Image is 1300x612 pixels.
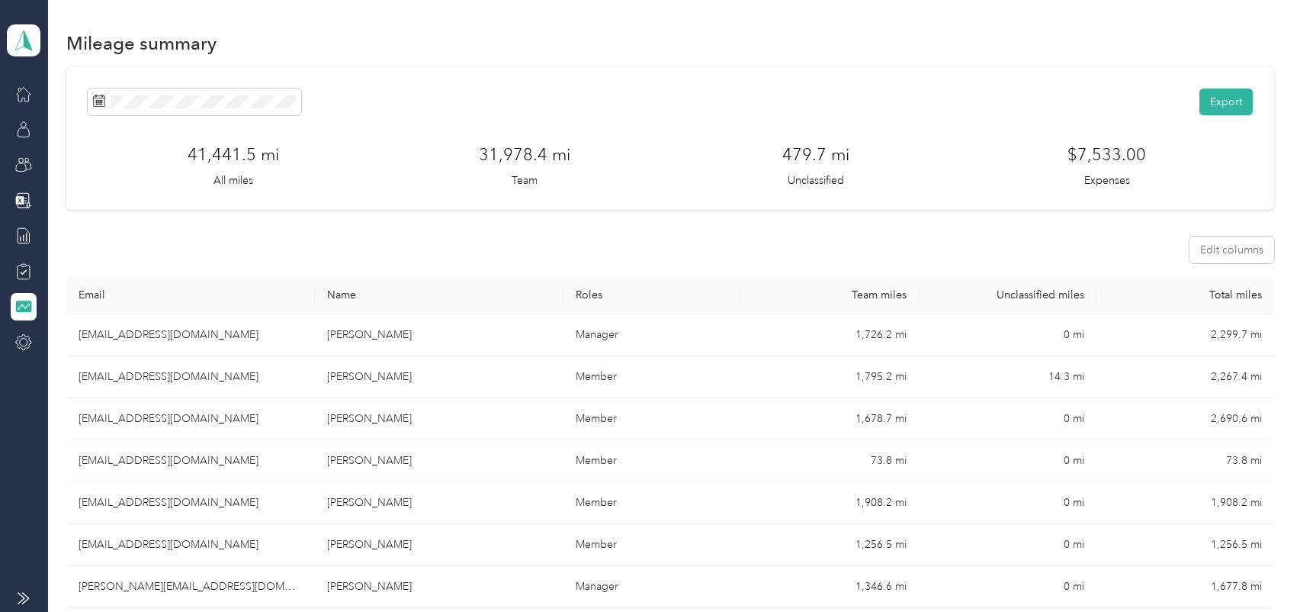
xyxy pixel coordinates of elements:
[741,398,919,440] td: 1,678.7 mi
[1096,314,1274,356] td: 2,299.7 mi
[741,566,919,608] td: 1,346.6 mi
[1096,524,1274,566] td: 1,256.5 mi
[66,440,315,482] td: pohara@corefoodservice.com
[741,356,919,398] td: 1,795.2 mi
[66,314,315,356] td: cmarshall@corefoodservice.com
[919,566,1096,608] td: 0 mi
[563,440,741,482] td: Member
[919,276,1096,314] th: Unclassified miles
[1096,482,1274,524] td: 1,908.2 mi
[213,172,253,188] p: All miles
[66,398,315,440] td: dmallonee@corefoodservice.com
[315,276,563,314] th: Name
[66,524,315,566] td: lkramer@corefoodservice.com
[66,482,315,524] td: rwcook@corefoodservice.com
[1084,172,1130,188] p: Expenses
[1067,142,1146,167] h3: $7,533.00
[919,398,1096,440] td: 0 mi
[741,482,919,524] td: 1,908.2 mi
[741,276,919,314] th: Team miles
[741,314,919,356] td: 1,726.2 mi
[563,566,741,608] td: Manager
[1096,440,1274,482] td: 73.8 mi
[782,142,849,167] h3: 479.7 mi
[919,440,1096,482] td: 0 mi
[66,356,315,398] td: kodonnell@corefoodservice.com
[315,398,563,440] td: Deborah A. Mallonee
[563,482,741,524] td: Member
[66,276,315,314] th: Email
[66,35,217,51] h1: Mileage summary
[1096,566,1274,608] td: 1,677.8 mi
[315,566,563,608] td: Philip G. Joseph
[741,524,919,566] td: 1,256.5 mi
[1199,89,1253,115] button: Export
[563,398,741,440] td: Member
[315,440,563,482] td: Patrick W. O'Hara
[1215,527,1300,612] iframe: Everlance-gr Chat Button Frame
[563,356,741,398] td: Member
[919,482,1096,524] td: 0 mi
[919,356,1096,398] td: 14.3 mi
[741,440,919,482] td: 73.8 mi
[919,524,1096,566] td: 0 mi
[315,356,563,398] td: Kevin P. Odonnell
[1189,237,1274,263] button: Edit columns
[1096,398,1274,440] td: 2,690.6 mi
[919,314,1096,356] td: 0 mi
[315,314,563,356] td: Calvin C. Marshall
[188,142,279,167] h3: 41,441.5 mi
[563,314,741,356] td: Manager
[1096,276,1274,314] th: Total miles
[512,172,538,188] p: Team
[788,172,844,188] p: Unclassified
[315,524,563,566] td: Lindsay R. Kramer
[1096,356,1274,398] td: 2,267.4 mi
[66,566,315,608] td: pjoseph@corefoodservice.com
[563,276,741,314] th: Roles
[479,142,570,167] h3: 31,978.4 mi
[315,482,563,524] td: Ronald W. Cook
[563,524,741,566] td: Member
